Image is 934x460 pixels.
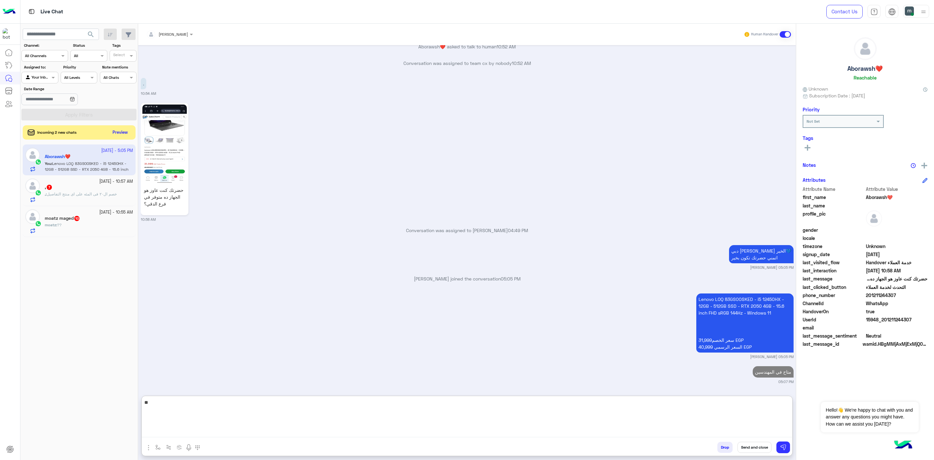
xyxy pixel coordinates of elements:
img: tab [870,8,878,16]
small: [DATE] - 10:57 AM [99,179,133,185]
label: Note mentions [102,64,136,70]
img: create order [177,445,182,450]
img: add [921,163,927,168]
button: Preview [110,128,131,137]
p: 26/9/2025, 5:05 PM [696,293,794,353]
img: 1875734966490991.jpg [142,105,187,183]
span: 201211244307 [866,292,928,299]
button: create order [174,442,185,453]
span: 2 [866,300,928,307]
span: last_message_id [803,341,861,347]
span: search [87,31,95,38]
button: Apply Filters [21,109,137,120]
small: 10:54 AM [141,91,156,96]
h6: Tags [803,135,928,141]
h6: Reachable [854,75,877,81]
b: : [45,192,47,196]
label: Assigned to: [24,64,57,70]
span: , [45,192,46,196]
span: locale [803,235,865,242]
p: Live Chat [41,7,63,16]
small: 10:58 AM [141,217,156,222]
span: ChannelId [803,300,865,307]
span: 15948_201211244307 [866,316,928,323]
button: Send and close [737,442,772,453]
span: last_clicked_button [803,284,865,291]
span: phone_number [803,292,865,299]
span: 10 [74,216,79,221]
span: 2025-09-25T20:08:27.665Z [866,251,928,258]
h5: , [45,184,53,190]
span: 04:49 PM [508,228,528,233]
div: Select [112,52,125,59]
img: send voice note [185,444,193,452]
span: Attribute Value [866,186,928,193]
small: [PERSON_NAME] 05:05 PM [750,265,794,270]
p: Conversation was assigned to team cx by nobody [141,60,794,67]
img: hulul-logo.png [892,434,915,457]
small: [DATE] - 10:55 AM [99,209,133,216]
span: null [866,227,928,233]
img: tab [28,7,36,16]
img: 1403182699927242 [3,28,14,40]
img: notes [911,163,916,168]
img: WhatsApp [35,190,42,196]
small: [PERSON_NAME] 05:05 PM [750,354,794,359]
span: 05:05 PM [501,276,521,281]
span: last_name [803,202,865,209]
small: Human Handover [751,32,778,37]
span: true [866,308,928,315]
p: 26/9/2025, 10:54 AM [141,78,146,89]
img: Logo [3,5,16,19]
img: Trigger scenario [166,445,171,450]
img: userImage [905,6,914,16]
h6: Notes [803,162,816,168]
span: last_message [803,275,865,282]
span: Hello!👋 We're happy to chat with you and answer any questions you might have. How can we assist y... [821,402,918,432]
img: send message [780,444,786,451]
span: 7 [47,185,52,190]
p: 26/9/2025, 5:07 PM [753,366,794,378]
span: last_visited_flow [803,259,865,266]
button: search [83,29,99,43]
a: حضرتك كنت عاوز هو الجهاز ده متوفر في فرع الدقي؟ [141,103,188,215]
span: 10:52 AM [512,60,531,66]
span: التحدث لخدمة العملاء [866,284,928,291]
label: Priority [63,64,97,70]
p: 26/9/2025, 5:05 PM [729,245,794,263]
span: ?? [57,222,62,227]
img: select flow [155,445,161,450]
label: Date Range [24,86,97,92]
p: [PERSON_NAME] joined the conversation [141,275,794,282]
h5: moatz maged [45,216,80,221]
span: profile_pic [803,210,865,225]
span: حضرتك كنت عاوز هو الجهاز ده متوفر في فرع الدقي؟ [866,275,928,282]
img: tab [888,8,896,16]
b: Not Set [807,119,820,124]
span: Aborawsh❤️ [866,194,928,201]
span: timezone [803,243,865,250]
span: signup_date [803,251,865,258]
img: defaultAdmin.png [25,179,40,193]
span: [PERSON_NAME] [159,32,188,37]
span: Incoming 2 new chats [37,130,77,135]
img: send attachment [145,444,152,452]
span: Unknown [803,85,828,92]
span: wamid.HBgMMjAxMjExMjQ0MzA3FQIAEhggQUNGRUU5Nzc1MTdDQTA4MTkzRERCMDdCREFFRTY2RDQA [863,341,928,347]
p: Conversation was assigned to [PERSON_NAME] [141,227,794,234]
span: 0 [866,332,928,339]
small: 05:07 PM [778,379,794,384]
p: Aborawsh❤️ asked to talk to human [141,43,794,50]
span: HandoverOn [803,308,865,315]
h6: Attributes [803,177,826,183]
label: Status [73,43,106,48]
button: select flow [153,442,163,453]
span: UserId [803,316,865,323]
span: null [866,235,928,242]
img: WhatsApp [35,220,42,227]
h6: Priority [803,106,820,112]
label: Tags [112,43,136,48]
span: moatz [45,222,56,227]
span: first_name [803,194,865,201]
a: tab [868,5,880,19]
